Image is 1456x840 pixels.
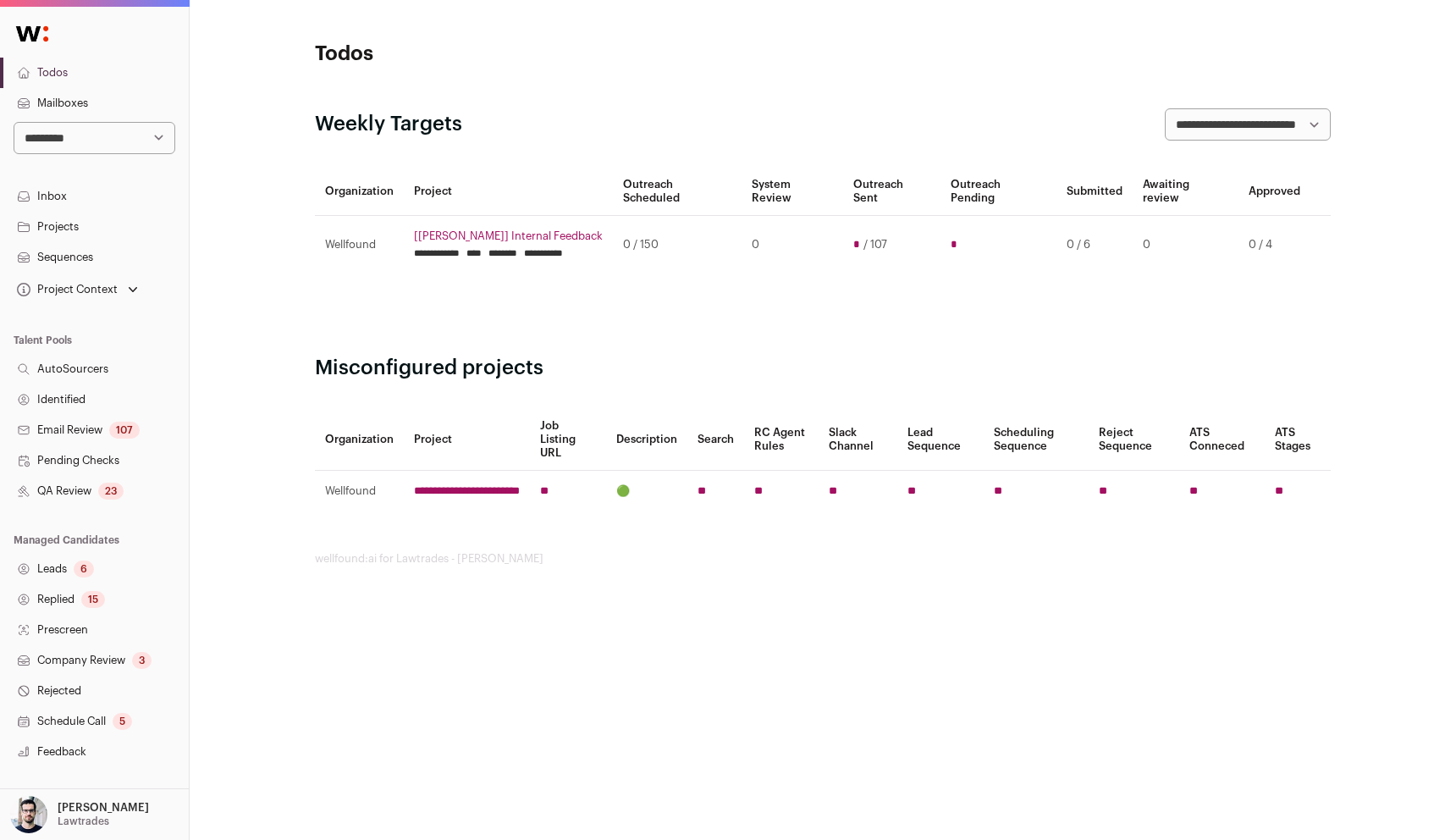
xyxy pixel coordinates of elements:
[404,168,613,216] th: Project
[98,483,124,500] div: 23
[606,409,687,471] th: Description
[74,561,94,577] div: 6
[1133,216,1238,274] td: 0
[1179,409,1265,471] th: ATS Conneced
[843,168,940,216] th: Outreach Sent
[132,652,152,669] div: 3
[404,409,530,471] th: Project
[315,471,404,512] td: Wellfound
[315,168,404,216] th: Organization
[315,355,1331,382] h2: Misconfigured projects
[14,283,118,296] div: Project Context
[819,409,897,471] th: Slack Channel
[109,422,140,439] div: 107
[984,409,1089,471] th: Scheduling Sequence
[315,41,654,68] h1: Todos
[897,409,984,471] th: Lead Sequence
[687,409,744,471] th: Search
[744,409,819,471] th: RC Agent Rules
[58,801,149,815] p: [PERSON_NAME]
[940,168,1057,216] th: Outreach Pending
[530,409,606,471] th: Job Listing URL
[14,278,141,301] button: Open dropdown
[613,216,742,274] td: 0 / 150
[7,796,152,833] button: Open dropdown
[1056,168,1133,216] th: Submitted
[1265,409,1331,471] th: ATS Stages
[315,552,1331,566] footer: wellfound:ai for Lawtrades - [PERSON_NAME]
[113,713,132,730] div: 5
[606,471,687,512] td: 🟢
[315,111,462,138] h2: Weekly Targets
[1056,216,1133,274] td: 0 / 6
[315,409,404,471] th: Organization
[315,216,404,274] td: Wellfound
[414,229,603,243] a: [[PERSON_NAME]] Internal Feedback
[7,17,58,51] img: Wellfound
[58,815,109,828] p: Lawtrades
[742,216,843,274] td: 0
[613,168,742,216] th: Outreach Scheduled
[81,591,105,608] div: 15
[1238,168,1310,216] th: Approved
[1238,216,1310,274] td: 0 / 4
[10,796,47,833] img: 10051957-medium_jpg
[1089,409,1179,471] th: Reject Sequence
[1133,168,1238,216] th: Awaiting review
[742,168,843,216] th: System Review
[863,238,887,251] span: / 107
